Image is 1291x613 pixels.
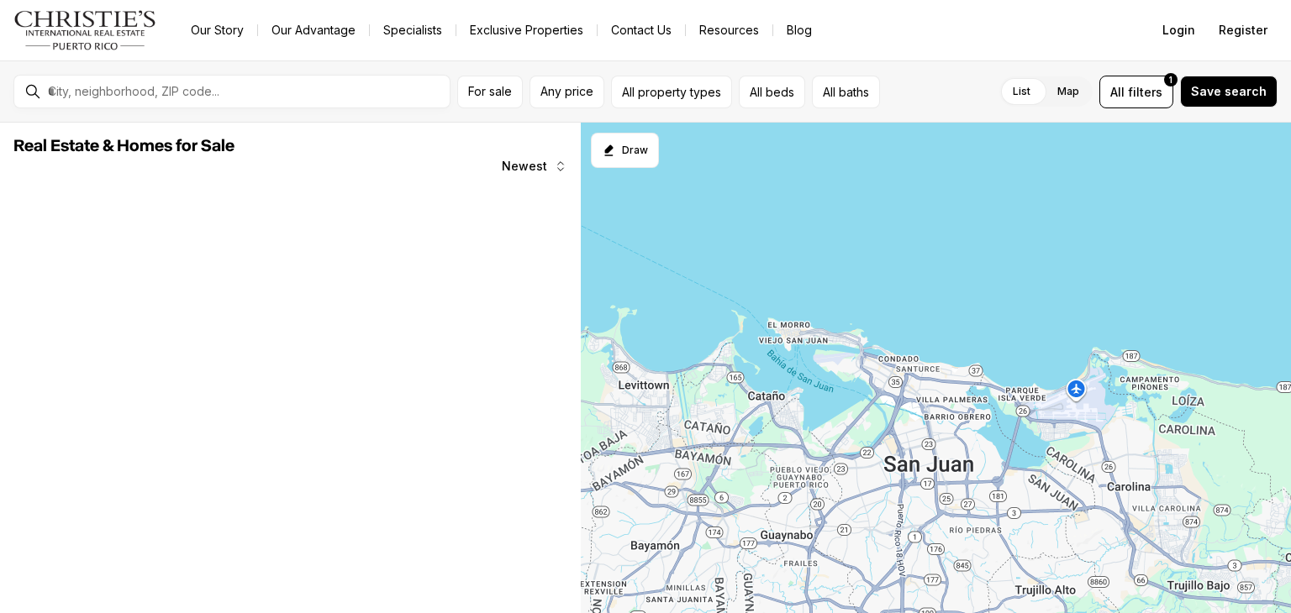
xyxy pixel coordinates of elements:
button: Newest [492,149,577,183]
span: Real Estate & Homes for Sale [13,138,234,155]
a: Our Advantage [258,18,369,42]
button: Login [1152,13,1205,47]
button: Start drawing [591,133,659,168]
span: 1 [1169,73,1172,86]
button: Allfilters1 [1099,76,1173,108]
a: Resources [686,18,772,42]
button: Register [1209,13,1278,47]
button: Save search [1180,76,1278,107]
span: Newest [502,160,547,173]
span: Register [1219,24,1267,37]
span: All [1110,83,1125,101]
span: Save search [1191,85,1267,98]
button: Any price [530,76,604,108]
button: For sale [457,76,523,108]
span: Login [1162,24,1195,37]
button: All beds [739,76,805,108]
a: Exclusive Properties [456,18,597,42]
a: Blog [773,18,825,42]
button: All property types [611,76,732,108]
span: For sale [468,85,512,98]
span: Any price [540,85,593,98]
a: Our Story [177,18,257,42]
button: All baths [812,76,880,108]
label: List [999,76,1044,107]
img: logo [13,10,157,50]
a: Specialists [370,18,456,42]
label: Map [1044,76,1093,107]
button: Contact Us [598,18,685,42]
span: filters [1128,83,1162,101]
